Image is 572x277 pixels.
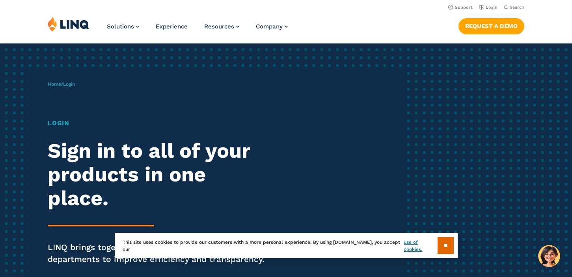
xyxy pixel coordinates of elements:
[504,4,524,10] button: Open Search Bar
[48,81,61,87] a: Home
[448,5,473,10] a: Support
[107,23,134,30] span: Solutions
[538,245,560,267] button: Hello, have a question? Let’s chat.
[48,81,75,87] span: /
[204,23,234,30] span: Resources
[458,18,524,34] a: Request a Demo
[479,5,497,10] a: Login
[48,241,268,265] p: LINQ brings together students, parents and all your departments to improve efficiency and transpa...
[204,23,239,30] a: Resources
[107,23,139,30] a: Solutions
[404,239,437,253] a: use of cookies.
[256,23,288,30] a: Company
[63,81,75,87] span: Login
[48,17,89,32] img: LINQ | K‑12 Software
[156,23,188,30] a: Experience
[48,139,268,210] h2: Sign in to all of your products in one place.
[256,23,283,30] span: Company
[48,119,268,128] h1: Login
[458,17,524,34] nav: Button Navigation
[510,5,524,10] span: Search
[115,233,458,258] div: This site uses cookies to provide our customers with a more personal experience. By using [DOMAIN...
[107,17,288,43] nav: Primary Navigation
